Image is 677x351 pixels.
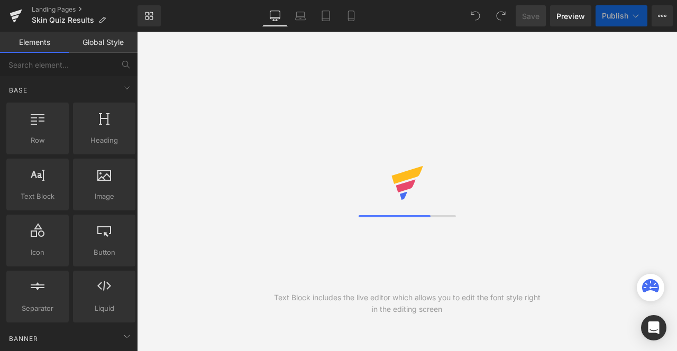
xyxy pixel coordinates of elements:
[10,247,66,258] span: Icon
[32,5,138,14] a: Landing Pages
[10,191,66,202] span: Text Block
[338,5,364,26] a: Mobile
[490,5,511,26] button: Redo
[262,5,288,26] a: Desktop
[8,334,39,344] span: Banner
[76,135,132,146] span: Heading
[8,85,29,95] span: Base
[641,315,666,340] div: Open Intercom Messenger
[652,5,673,26] button: More
[69,32,138,53] a: Global Style
[32,16,94,24] span: Skin Quiz Results
[522,11,539,22] span: Save
[138,5,161,26] a: New Library
[76,191,132,202] span: Image
[288,5,313,26] a: Laptop
[76,247,132,258] span: Button
[556,11,585,22] span: Preview
[313,5,338,26] a: Tablet
[272,292,542,315] div: Text Block includes the live editor which allows you to edit the font style right in the editing ...
[465,5,486,26] button: Undo
[10,303,66,314] span: Separator
[76,303,132,314] span: Liquid
[550,5,591,26] a: Preview
[602,12,628,20] span: Publish
[10,135,66,146] span: Row
[596,5,647,26] button: Publish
